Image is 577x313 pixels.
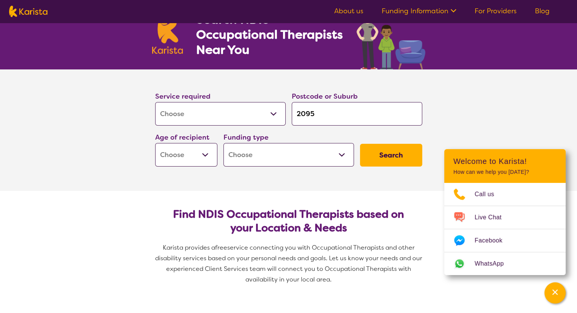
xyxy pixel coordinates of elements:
[475,189,503,200] span: Call us
[155,92,211,101] label: Service required
[161,208,416,235] h2: Find NDIS Occupational Therapists based on your Location & Needs
[155,133,209,142] label: Age of recipient
[292,92,358,101] label: Postcode or Suburb
[475,235,511,246] span: Facebook
[152,13,183,54] img: Karista logo
[382,6,456,16] a: Funding Information
[453,157,557,166] h2: Welcome to Karista!
[196,12,343,57] h1: Search NDIS Occupational Therapists Near You
[535,6,550,16] a: Blog
[163,244,215,252] span: Karista provides a
[475,212,511,223] span: Live Chat
[475,258,513,269] span: WhatsApp
[444,183,566,275] ul: Choose channel
[453,169,557,175] p: How can we help you [DATE]?
[155,244,424,283] span: service connecting you with Occupational Therapists and other disability services based on your p...
[544,282,566,304] button: Channel Menu
[334,6,363,16] a: About us
[9,6,47,17] img: Karista logo
[223,133,269,142] label: Funding type
[215,244,227,252] span: free
[475,6,517,16] a: For Providers
[292,102,422,126] input: Type
[444,252,566,275] a: Web link opens in a new tab.
[360,144,422,167] button: Search
[357,3,425,69] img: occupational-therapy
[444,149,566,275] div: Channel Menu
